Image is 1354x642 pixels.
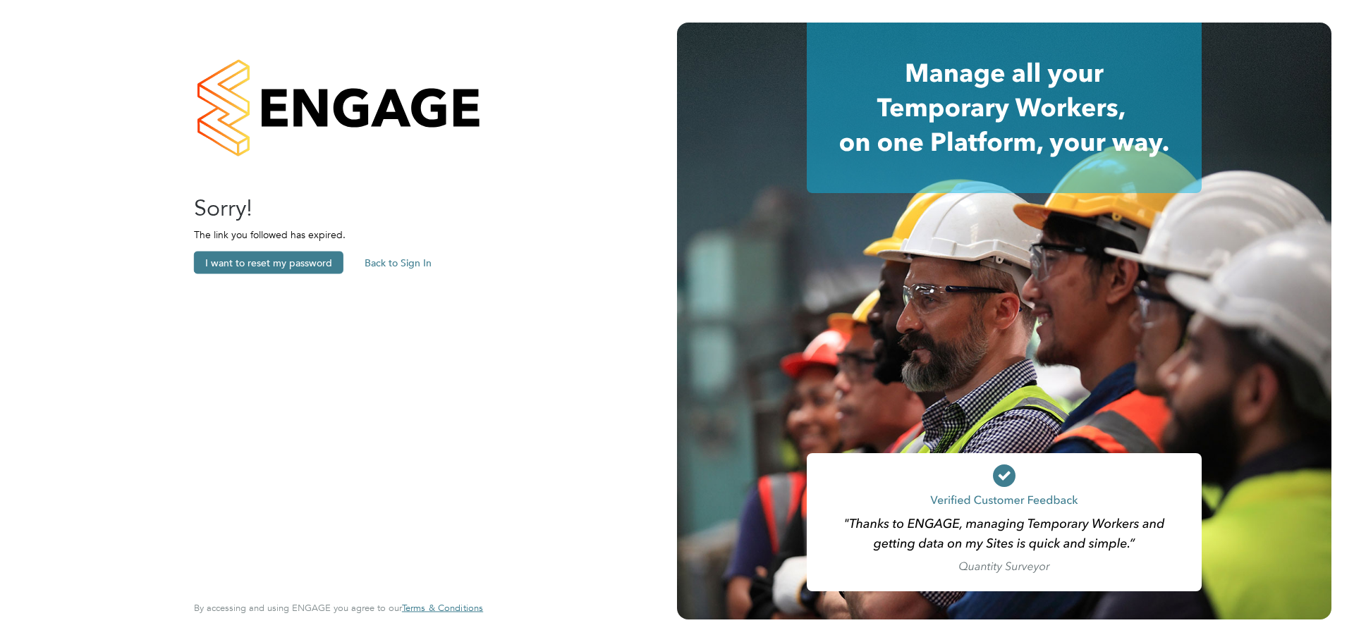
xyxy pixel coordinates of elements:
h2: Sorry! [194,193,469,223]
span: Terms & Conditions [402,602,483,614]
span: By accessing and using ENGAGE you agree to our [194,602,483,614]
a: Terms & Conditions [402,603,483,614]
button: Back to Sign In [353,252,443,274]
p: The link you followed has expired. [194,228,469,241]
button: I want to reset my password [194,252,343,274]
